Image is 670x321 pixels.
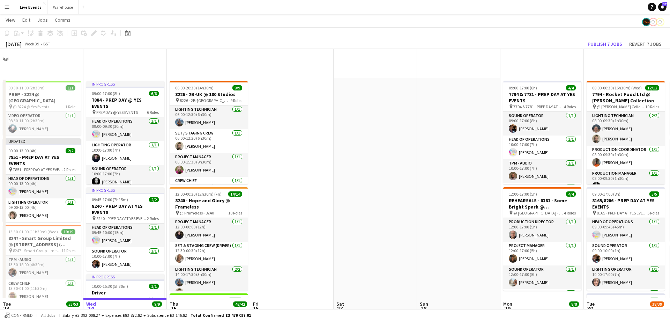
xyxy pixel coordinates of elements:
span: 14/14 [228,191,242,197]
a: View [3,15,18,24]
span: 5 Roles [647,210,659,216]
div: 5 Jobs [67,307,80,313]
span: 26 [252,305,259,313]
span: 7851 - PREP DAY AT YES EVENTS [13,167,64,172]
span: Edit [22,17,30,23]
button: Live Events [14,0,47,14]
app-job-card: In progress09:00-17:00 (8h)6/67884 - PREP DAY @ YES EVENTS PREP DAY @ YES EVENTS6 RolesHead of Op... [86,81,164,184]
span: 2/2 [649,298,659,303]
span: 1 Role [149,296,159,301]
span: Sat [336,301,344,307]
span: Fri [253,301,259,307]
app-job-card: 12:00-00:30 (12h30m) (Fri)14/148240 - Hope and Glory @ Frameless @ Frameless - 824010 RolesProjec... [170,187,248,291]
span: 06:00-20:30 (14h30m) [175,85,214,90]
span: 12/12 [645,85,659,90]
app-job-card: 08:00-00:30 (16h30m) (Wed)12/127794 - Rocket Food Ltd @ [PERSON_NAME] Collection @ [PERSON_NAME] ... [587,81,665,184]
app-card-role: Production Director1/1 [587,289,665,313]
app-card-role: Set / Staging Crew1/106:00-12:30 (6h30m)[PERSON_NAME] [170,129,248,153]
app-job-card: Updated09:00-13:00 (4h)2/27851 - PREP DAY AT YES EVENTS 7851 - PREP DAY AT YES EVENTS2 RolesHead ... [3,138,81,222]
div: 3 Jobs [233,307,247,313]
h3: 7884 - PREP DAY @ YES EVENTS [86,97,164,109]
div: [DATE] [6,41,22,48]
app-card-role: Lighting Technician1/106:00-12:30 (6h30m)[PERSON_NAME] [170,105,248,129]
app-card-role: Lighting Operator1/110:00-17:00 (7h)[PERSON_NAME] [86,141,164,165]
app-card-role: Production Coordinator1/108:00-09:30 (1h30m)[PERSON_NAME] [587,146,665,169]
span: Comms [55,17,70,23]
span: 29 [502,305,512,313]
span: Tue [587,301,595,307]
span: PREP DAY @ YES EVENTS [96,110,138,115]
span: Thu [170,301,178,307]
span: Confirmed [11,313,33,318]
a: 17 [658,3,667,11]
span: 8247 - Smart Group Limited @ [STREET_ADDRESS] ( Formerly Freemasons' Hall) [13,248,61,253]
app-job-card: In progress09:45-17:00 (7h15m)2/28240 - PREP DAY AT YES EVENTS 8240 - PREP DAY AT YES EVENTS2 Rol... [86,187,164,271]
app-card-role: Head of Operations1/109:45-10:00 (15m)[PERSON_NAME] [86,224,164,247]
span: 19/19 [228,298,242,303]
span: 38/39 [650,301,664,307]
div: Updated [3,138,81,144]
span: 10:00-15:30 (5h30m) [92,284,128,289]
app-card-role: Sound Operator1/112:00-17:00 (5h)[PERSON_NAME] [503,265,581,289]
div: 2 Jobs [569,307,580,313]
app-card-role: Head of Operations1/109:00-09:30 (30m)[PERSON_NAME] [86,117,164,141]
span: 9/9 [152,301,162,307]
app-job-card: 06:00-20:30 (14h30m)9/98226 - 2B-UK @ 180 Studios 8226 - 2B-[GEOGRAPHIC_DATA]9 RolesLighting Tech... [170,81,248,184]
span: 27 [335,305,344,313]
app-card-role: Video Operator1/108:30-11:00 (2h30m)[PERSON_NAME] [3,112,81,136]
h3: 7851 - PREP DAY AT YES EVENTS [3,154,81,167]
button: Revert 7 jobs [626,39,664,49]
span: 1/1 [149,284,159,289]
app-card-role: Project Manager1/112:00-00:00 (12h)[PERSON_NAME] [170,218,248,242]
div: 3 Jobs [152,307,163,313]
span: 11 Roles [61,248,75,253]
app-user-avatar: Technical Department [656,18,664,26]
app-user-avatar: Production Managers [642,18,650,26]
span: 53/53 [66,301,80,307]
span: 1 Role [65,104,75,109]
span: 09:00-17:00 (8h) [592,191,620,197]
span: 2 Roles [147,216,159,221]
span: 24 [85,305,96,313]
span: 12:00-00:30 (12h30m) (Fri) [175,191,222,197]
span: View [6,17,15,23]
app-card-role: Lighting Technician2/208:00-09:30 (1h30m)[PERSON_NAME][PERSON_NAME] [587,112,665,146]
div: In progress [86,274,164,279]
span: @ Frameless - 8240 [180,210,214,216]
div: Salary £3 392 008.27 + Expenses £83 872.82 + Subsistence £3 146.82 = [62,313,251,318]
h3: 8240 - PREP DAY AT YES EVENTS [86,203,164,216]
app-card-role: Crew Chief1/113:30-01:00 (11h30m)[PERSON_NAME] [3,279,81,303]
a: Jobs [35,15,51,24]
h3: Driver [86,290,164,296]
div: 5 Jobs [650,307,664,313]
span: 6 Roles [147,110,159,115]
span: Week 39 [23,41,40,46]
span: Wed [86,301,96,307]
span: 8240 - PREP DAY AT YES EVENTS [96,216,147,221]
span: 9/9 [232,85,242,90]
span: 2/2 [66,148,75,153]
app-card-role: Video Operator1/1 [503,183,581,207]
app-card-role: Project Manager1/106:00-15:30 (9h30m)[PERSON_NAME] [170,153,248,177]
span: 25 [169,305,178,313]
span: 08:30-11:00 (2h30m) [8,85,45,90]
h3: 8240 - Hope and Glory @ Frameless [170,197,248,210]
app-card-role: Sound Technician1/1 [503,289,581,313]
span: 42/42 [233,301,247,307]
app-job-card: 09:00-17:00 (8h)5/58165/8206 - PREP DAY AT YES EVENTS 8165 - PREP DAY AT YES EVENTS5 RolesHead of... [587,187,665,291]
button: Confirmed [3,312,34,319]
app-card-role: Lighting Operator1/109:00-13:00 (4h)[PERSON_NAME] [3,198,81,222]
button: Publish 7 jobs [585,39,625,49]
div: In progress [86,187,164,193]
app-job-card: 12:00-17:00 (5h)4/4REHEARSALS - 8381 - Some Bright Spark @ [GEOGRAPHIC_DATA] @ [GEOGRAPHIC_DATA] ... [503,187,581,291]
button: Warehouse [47,0,79,14]
span: 17 [662,2,667,6]
span: 12:00-17:00 (5h) [509,191,537,197]
h3: REHEARSALS - 8381 - Some Bright Spark @ [GEOGRAPHIC_DATA] [503,197,581,210]
span: 7794 & 7781 - PREP DAY AT YES EVENTS [513,104,564,109]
